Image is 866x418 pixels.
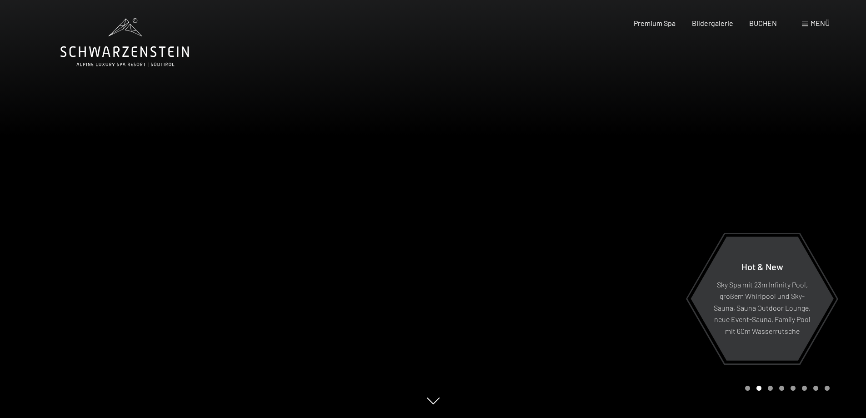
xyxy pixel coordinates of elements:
a: BUCHEN [749,19,777,27]
span: Menü [811,19,830,27]
div: Carousel Page 6 [802,386,807,391]
div: Carousel Pagination [742,386,830,391]
div: Carousel Page 8 [825,386,830,391]
p: Sky Spa mit 23m Infinity Pool, großem Whirlpool und Sky-Sauna, Sauna Outdoor Lounge, neue Event-S... [713,278,811,337]
a: Premium Spa [634,19,676,27]
div: Carousel Page 4 [779,386,784,391]
div: Carousel Page 2 (Current Slide) [756,386,761,391]
div: Carousel Page 5 [791,386,796,391]
div: Carousel Page 7 [813,386,818,391]
a: Hot & New Sky Spa mit 23m Infinity Pool, großem Whirlpool und Sky-Sauna, Sauna Outdoor Lounge, ne... [690,236,834,361]
div: Carousel Page 1 [745,386,750,391]
a: Bildergalerie [692,19,733,27]
span: Hot & New [741,261,783,272]
div: Carousel Page 3 [768,386,773,391]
